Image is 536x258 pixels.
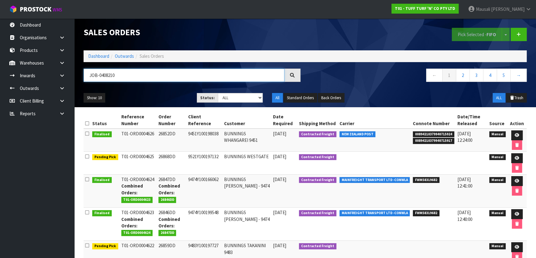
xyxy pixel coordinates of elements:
[488,112,507,129] th: Source
[273,209,286,215] span: [DATE]
[456,112,488,129] th: Date/Time Released
[491,6,525,12] span: [PERSON_NAME]
[53,7,62,13] small: WMS
[489,210,506,216] span: Manual
[510,69,527,82] a: →
[187,112,223,129] th: Client Reference
[297,112,338,129] th: Shipping Method
[120,208,157,241] td: T01-ORD0004623
[391,4,459,14] a: T01 - TUFF TURF 'N' CO PTY LTD
[121,230,153,236] span: T01-ORD0004624
[157,152,187,175] td: 26868DD
[506,93,527,103] button: Trash
[222,175,271,208] td: BUNNINGS [PERSON_NAME] - 9474
[187,152,223,175] td: 9521Y100197132
[339,210,410,216] span: MAINFREIGHT TRANSPORT LTD -CONWLA
[273,154,286,159] span: [DATE]
[157,175,187,208] td: 26847DD
[413,131,454,137] span: 00894210379940715924
[20,5,51,13] span: ProStock
[200,95,215,100] strong: Status:
[489,131,506,137] span: Manual
[395,6,455,11] strong: T01 - TUFF TURF 'N' CO PTY LTD
[457,131,472,143] span: [DATE] 12:24:00
[310,69,527,84] nav: Page navigation
[158,183,180,195] strong: Combined Orders:
[426,69,443,82] a: ←
[411,112,456,129] th: Connote Number
[413,138,454,144] span: 00894210379940715917
[272,93,283,103] button: All
[489,243,506,249] span: Manual
[273,176,286,182] span: [DATE]
[157,112,187,129] th: Order Number
[187,208,223,241] td: 9474Y100199548
[92,131,112,137] span: Finalised
[339,131,376,137] span: NEW ZEALAND POST
[483,69,497,82] a: 4
[157,208,187,241] td: 26846DD
[486,32,496,37] strong: FIFO
[338,112,412,129] th: Carrier
[413,210,439,216] span: FWM58319682
[9,5,17,13] img: cube-alt.png
[299,177,336,183] span: Contracted Freight
[120,152,157,175] td: T01-ORD0004625
[92,210,112,216] span: Finalised
[187,175,223,208] td: 9474Y100166062
[299,210,336,216] span: Contracted Freight
[222,112,271,129] th: Customer
[299,243,336,249] span: Contracted Freight
[120,129,157,152] td: T01-ORD0004626
[158,197,176,203] span: 26846DD
[222,152,271,175] td: BUNNINGS WESTGATE
[88,53,109,59] a: Dashboard
[283,93,317,103] button: Standard Orders
[476,6,490,12] span: Mausali
[120,112,157,129] th: Reference Number
[92,177,112,183] span: Finalised
[84,93,105,103] button: Show: 10
[121,197,153,203] span: T01-ORD0004623
[157,129,187,152] td: 26852DD
[413,177,439,183] span: FWM58319682
[457,209,472,222] span: [DATE] 12:40:00
[457,176,472,189] span: [DATE] 12:41:00
[84,69,284,82] input: Search sales orders
[339,177,410,183] span: MAINFREIGHT TRANSPORT LTD -CONWLA
[273,243,286,248] span: [DATE]
[92,154,118,160] span: Pending Pick
[493,93,505,103] button: ALL
[507,112,527,129] th: Action
[120,175,157,208] td: T01-ORD0004624
[271,112,297,129] th: Date Required
[115,53,134,59] a: Outwards
[318,93,344,103] button: Back Orders
[299,154,336,160] span: Contracted Freight
[121,216,143,229] strong: Combined Orders:
[140,53,164,59] span: Sales Orders
[187,129,223,152] td: 9451Y100198038
[497,69,511,82] a: 5
[121,183,143,195] strong: Combined Orders:
[456,69,470,82] a: 2
[158,216,180,229] strong: Combined Orders:
[92,243,118,249] span: Pending Pick
[452,28,502,41] button: Pick Selected -FIFO
[158,230,176,236] span: 26847DD
[91,112,120,129] th: Status
[442,69,456,82] a: 1
[489,177,506,183] span: Manual
[84,28,300,37] h1: Sales Orders
[299,131,336,137] span: Contracted Freight
[222,208,271,241] td: BUNNINGS [PERSON_NAME] - 9474
[273,131,286,137] span: [DATE]
[469,69,483,82] a: 3
[222,129,271,152] td: BUNNINGS WHANGAREI 9451
[489,154,506,160] span: Manual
